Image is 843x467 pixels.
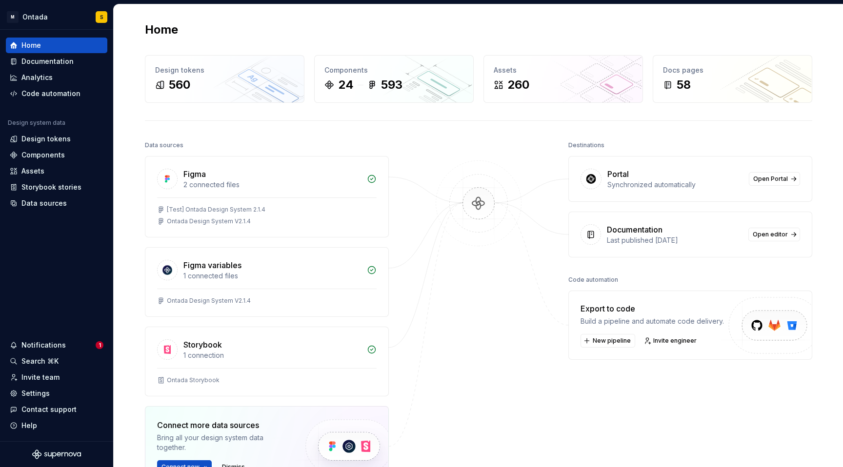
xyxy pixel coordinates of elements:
[6,38,107,53] a: Home
[6,70,107,85] a: Analytics
[6,147,107,163] a: Components
[6,386,107,401] a: Settings
[183,271,361,281] div: 1 connected files
[32,449,81,459] svg: Supernova Logo
[169,77,190,93] div: 560
[21,134,71,144] div: Design tokens
[157,433,289,452] div: Bring all your design system data together.
[6,163,107,179] a: Assets
[607,168,629,180] div: Portal
[748,228,800,241] a: Open editor
[324,65,463,75] div: Components
[568,273,618,287] div: Code automation
[145,138,183,152] div: Data sources
[22,12,48,22] div: Ontada
[21,40,41,50] div: Home
[381,77,402,93] div: 593
[21,182,81,192] div: Storybook stories
[568,138,604,152] div: Destinations
[6,195,107,211] a: Data sources
[593,337,631,345] span: New pipeline
[167,217,251,225] div: Ontada Design System V2.1.4
[6,370,107,385] a: Invite team
[6,86,107,101] a: Code automation
[167,376,220,384] div: Ontada Storybook
[607,224,662,235] div: Documentation
[96,341,103,349] span: 1
[167,297,251,305] div: Ontada Design System V2.1.4
[663,65,802,75] div: Docs pages
[6,179,107,195] a: Storybook stories
[145,55,304,103] a: Design tokens560
[641,334,701,348] a: Invite engineer
[155,65,294,75] div: Design tokens
[677,77,691,93] div: 58
[581,334,635,348] button: New pipeline
[183,350,361,360] div: 1 connection
[7,11,19,23] div: M
[753,231,788,238] span: Open editor
[338,77,354,93] div: 24
[6,418,107,433] button: Help
[145,156,389,237] a: Figma2 connected files[Test] Ontada Design System 2.1.4Ontada Design System V2.1.4
[21,73,53,82] div: Analytics
[607,180,743,190] div: Synchronized automatically
[21,166,44,176] div: Assets
[21,405,77,414] div: Contact support
[21,372,60,382] div: Invite team
[21,356,59,366] div: Search ⌘K
[183,339,222,350] div: Storybook
[653,337,697,345] span: Invite engineer
[749,172,800,186] a: Open Portal
[145,247,389,317] a: Figma variables1 connected filesOntada Design System V2.1.4
[21,198,67,208] div: Data sources
[157,419,289,431] div: Connect more data sources
[2,6,111,27] button: MOntadaS
[6,353,107,369] button: Search ⌘K
[183,168,206,180] div: Figma
[21,57,74,66] div: Documentation
[653,55,812,103] a: Docs pages58
[21,150,65,160] div: Components
[581,316,724,326] div: Build a pipeline and automate code delivery.
[183,259,241,271] div: Figma variables
[145,22,178,38] h2: Home
[6,54,107,69] a: Documentation
[21,389,50,398] div: Settings
[183,180,361,190] div: 2 connected files
[100,13,103,21] div: S
[21,89,80,98] div: Code automation
[581,303,724,314] div: Export to code
[167,206,265,214] div: [Test] Ontada Design System 2.1.4
[6,402,107,417] button: Contact support
[607,235,743,245] div: Last published [DATE]
[21,421,37,430] div: Help
[753,175,788,183] span: Open Portal
[494,65,633,75] div: Assets
[483,55,643,103] a: Assets260
[145,327,389,396] a: Storybook1 connectionOntada Storybook
[6,337,107,353] button: Notifications1
[21,340,66,350] div: Notifications
[6,131,107,147] a: Design tokens
[507,77,529,93] div: 260
[314,55,474,103] a: Components24593
[8,119,65,127] div: Design system data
